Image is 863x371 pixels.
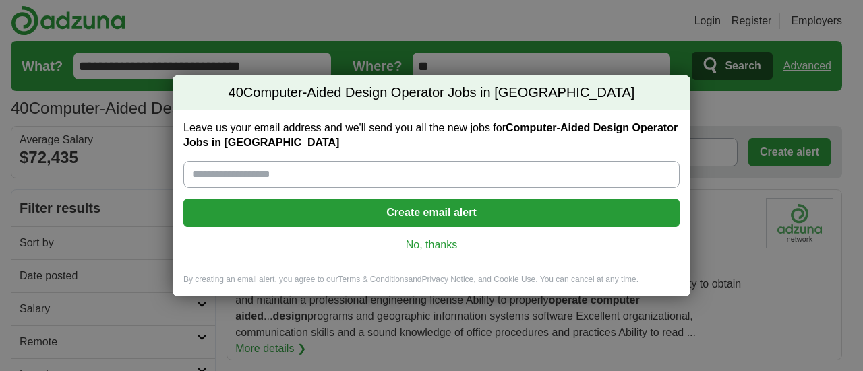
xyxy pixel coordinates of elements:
[173,75,690,110] h2: Computer-Aided Design Operator Jobs in [GEOGRAPHIC_DATA]
[422,275,474,284] a: Privacy Notice
[183,121,680,150] label: Leave us your email address and we'll send you all the new jobs for
[338,275,408,284] a: Terms & Conditions
[183,199,680,227] button: Create email alert
[194,238,669,252] a: No, thanks
[229,83,243,102] span: 40
[173,274,690,296] div: By creating an email alert, you agree to our and , and Cookie Use. You can cancel at any time.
